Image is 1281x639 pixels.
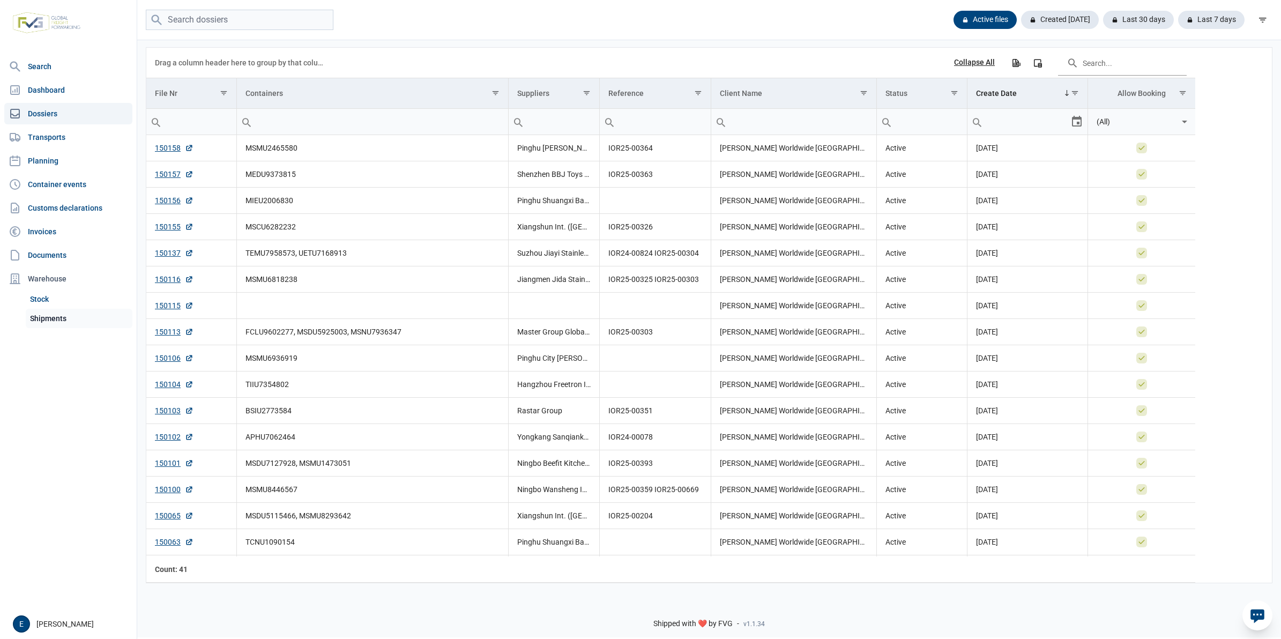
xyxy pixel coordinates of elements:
[599,214,711,240] td: IOR25-00326
[876,135,967,161] td: Active
[711,214,876,240] td: [PERSON_NAME] Worldwide [GEOGRAPHIC_DATA]
[155,48,1187,78] div: Data grid toolbar
[4,197,132,219] a: Customs declarations
[599,319,711,345] td: IOR25-00303
[876,319,967,345] td: Active
[711,398,876,424] td: [PERSON_NAME] Worldwide [GEOGRAPHIC_DATA]
[508,266,599,293] td: Jiangmen Jida Stainless Steel Products Co., Ltd., Master Group Global Co., Ltd.
[711,371,876,398] td: [PERSON_NAME] Worldwide [GEOGRAPHIC_DATA]
[599,135,711,161] td: IOR25-00364
[1071,89,1079,97] span: Show filter options for column 'Create Date'
[146,48,1195,583] div: Data grid with 41 rows and 8 columns
[1178,11,1245,29] div: Last 7 days
[653,619,733,629] span: Shipped with ❤️ by FVG
[155,564,228,575] div: File Nr Count: 41
[508,78,599,109] td: Column Suppliers
[236,135,508,161] td: MSMU2465580
[599,78,711,109] td: Column Reference
[508,503,599,529] td: Xiangshun Int. ([GEOGRAPHIC_DATA]) Trading Co., Ltd.
[155,432,193,442] a: 150102
[976,301,998,310] span: [DATE]
[155,326,193,337] a: 150113
[155,54,327,71] div: Drag a column header here to group by that column
[711,109,876,135] td: Filter cell
[236,345,508,371] td: MSMU6936919
[155,300,193,311] a: 150115
[1253,10,1272,29] div: filter
[236,161,508,188] td: MEDU9373815
[13,615,30,633] button: E
[491,89,500,97] span: Show filter options for column 'Containers'
[236,555,508,582] td: FFAU2353930
[236,266,508,293] td: MSMU6818238
[508,109,599,135] td: Filter cell
[885,89,907,98] div: Status
[976,433,998,441] span: [DATE]
[508,450,599,477] td: Ningbo Beefit Kitchenware Co., Ltd.
[155,405,193,416] a: 150103
[508,398,599,424] td: Rastar Group
[1178,109,1191,135] div: Select
[711,424,876,450] td: [PERSON_NAME] Worldwide [GEOGRAPHIC_DATA]
[155,274,193,285] a: 150116
[976,328,998,336] span: [DATE]
[694,89,702,97] span: Show filter options for column 'Reference'
[236,319,508,345] td: FCLU9602277, MSDU5925003, MSNU7936347
[237,109,256,135] div: Search box
[876,555,967,582] td: Active
[976,485,998,494] span: [DATE]
[508,477,599,503] td: Ningbo Wansheng Import and Export Co., Ltd.
[711,161,876,188] td: [PERSON_NAME] Worldwide [GEOGRAPHIC_DATA]
[236,371,508,398] td: TIIU7354802
[876,109,967,135] td: Filter cell
[155,353,193,363] a: 150106
[245,89,283,98] div: Containers
[600,109,619,135] div: Search box
[236,188,508,214] td: MIEU2006830
[146,109,166,135] div: Search box
[146,109,236,135] input: Filter cell
[711,78,876,109] td: Column Client Name
[508,555,599,582] td: Shanghai Dongzhan International Trade. Co. Ltd.
[976,459,998,467] span: [DATE]
[876,266,967,293] td: Active
[954,11,1017,29] div: Active files
[877,109,896,135] div: Search box
[711,266,876,293] td: [PERSON_NAME] Worldwide [GEOGRAPHIC_DATA]
[876,371,967,398] td: Active
[4,103,132,124] a: Dossiers
[876,450,967,477] td: Active
[155,537,193,547] a: 150063
[583,89,591,97] span: Show filter options for column 'Suppliers'
[737,619,739,629] span: -
[877,109,967,135] input: Filter cell
[155,248,193,258] a: 150137
[236,214,508,240] td: MSCU6282232
[517,89,549,98] div: Suppliers
[508,214,599,240] td: Xiangshun Int. ([GEOGRAPHIC_DATA]) Trading Co., Ltd.
[1179,89,1187,97] span: Show filter options for column 'Allow Booking'
[860,89,868,97] span: Show filter options for column 'Client Name'
[155,195,193,206] a: 150156
[711,188,876,214] td: [PERSON_NAME] Worldwide [GEOGRAPHIC_DATA]
[976,249,998,257] span: [DATE]
[155,458,193,469] a: 150101
[508,371,599,398] td: Hangzhou Freetron Industrial Co., Ltd., Ningbo Wansheng Import and Export Co., Ltd.
[608,89,644,98] div: Reference
[743,620,765,628] span: v1.1.34
[711,293,876,319] td: [PERSON_NAME] Worldwide [GEOGRAPHIC_DATA]
[876,188,967,214] td: Active
[711,503,876,529] td: [PERSON_NAME] Worldwide [GEOGRAPHIC_DATA]
[236,109,508,135] td: Filter cell
[4,127,132,148] a: Transports
[711,319,876,345] td: [PERSON_NAME] Worldwide [GEOGRAPHIC_DATA]
[508,135,599,161] td: Pinghu [PERSON_NAME] Baby Carrier Co., Ltd.
[1088,109,1195,135] td: Filter cell
[876,214,967,240] td: Active
[599,424,711,450] td: IOR24-00078
[155,221,193,232] a: 150155
[1088,109,1178,135] input: Filter cell
[599,109,711,135] td: Filter cell
[967,78,1088,109] td: Column Create Date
